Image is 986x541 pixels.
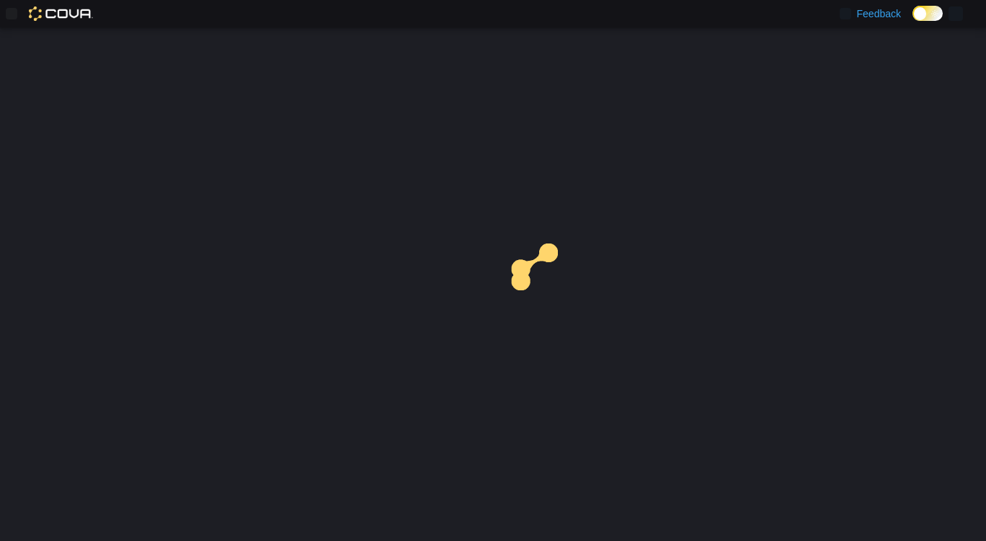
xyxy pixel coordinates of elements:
[857,6,901,21] span: Feedback
[29,6,93,21] img: Cova
[912,6,943,21] input: Dark Mode
[493,233,601,341] img: cova-loader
